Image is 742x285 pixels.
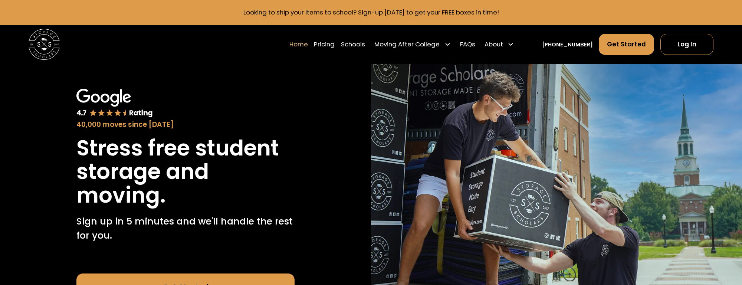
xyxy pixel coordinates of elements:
[660,34,713,55] a: Log In
[76,136,294,207] h1: Stress free student storage and moving.
[374,40,440,49] div: Moving After College
[542,40,593,49] a: [PHONE_NUMBER]
[76,119,294,130] div: 40,000 moves since [DATE]
[460,33,475,55] a: FAQs
[76,214,294,243] p: Sign up in 5 minutes and we'll handle the rest for you.
[485,40,503,49] div: About
[314,33,335,55] a: Pricing
[341,33,365,55] a: Schools
[243,8,499,17] a: Looking to ship your items to school? Sign-up [DATE] to get your FREE boxes in time!
[289,33,308,55] a: Home
[76,89,153,118] img: Google 4.7 star rating
[29,29,60,60] img: Storage Scholars main logo
[599,34,654,55] a: Get Started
